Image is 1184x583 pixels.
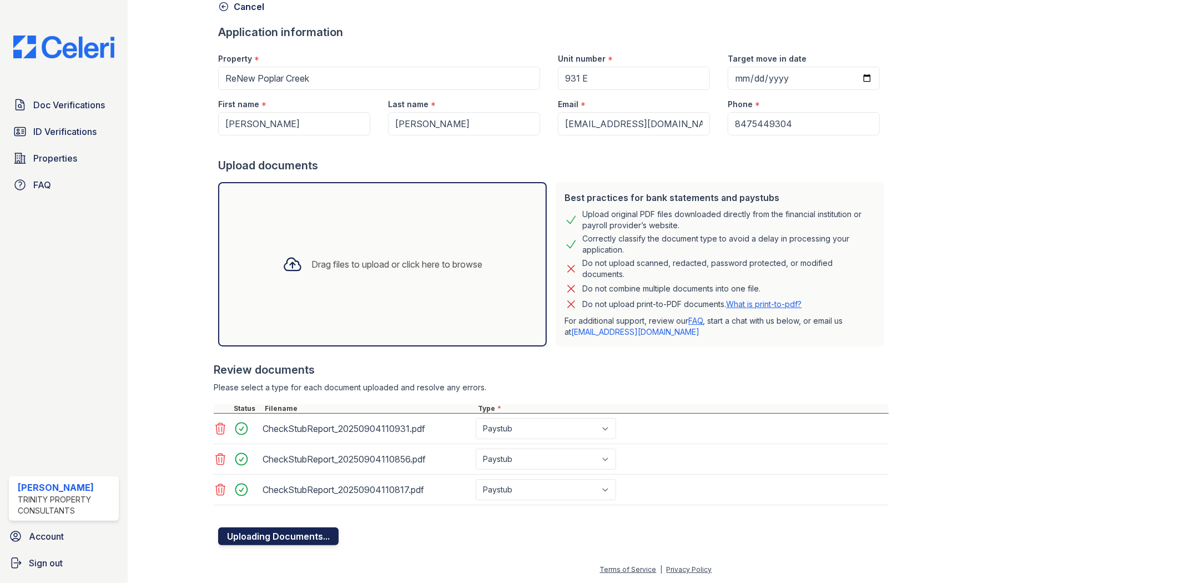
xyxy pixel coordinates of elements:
span: Account [29,530,64,543]
span: Doc Verifications [33,98,105,112]
label: Phone [728,99,753,110]
img: CE_Logo_Blue-a8612792a0a2168367f1c8372b55b34899dd931a85d93a1a3d3e32e68fde9ad4.png [4,36,123,58]
div: Please select a type for each document uploaded and resolve any errors. [214,382,889,393]
label: Property [218,53,252,64]
label: Target move in date [728,53,807,64]
label: First name [218,99,259,110]
div: Upload original PDF files downloaded directly from the financial institution or payroll provider’... [582,209,875,231]
button: Uploading Documents... [218,527,339,545]
a: FAQ [9,174,119,196]
div: [PERSON_NAME] [18,481,114,494]
label: Unit number [558,53,606,64]
span: Sign out [29,556,63,570]
div: CheckStubReport_20250904110931.pdf [263,420,471,438]
a: [EMAIL_ADDRESS][DOMAIN_NAME] [571,327,699,336]
div: CheckStubReport_20250904110817.pdf [263,481,471,499]
div: Do not combine multiple documents into one file. [582,282,760,295]
div: Drag files to upload or click here to browse [311,258,482,271]
div: CheckStubReport_20250904110856.pdf [263,450,471,468]
span: FAQ [33,178,51,192]
div: | [661,565,663,574]
div: Status [231,404,263,413]
label: Last name [388,99,429,110]
p: Do not upload print-to-PDF documents. [582,299,802,310]
div: Application information [218,24,889,40]
a: Account [4,525,123,547]
a: Sign out [4,552,123,574]
a: Terms of Service [600,565,657,574]
div: Upload documents [218,158,889,173]
div: Correctly classify the document type to avoid a delay in processing your application. [582,233,875,255]
div: Review documents [214,362,889,378]
div: Do not upload scanned, redacted, password protected, or modified documents. [582,258,875,280]
a: Doc Verifications [9,94,119,116]
a: What is print-to-pdf? [726,299,802,309]
span: Properties [33,152,77,165]
div: Trinity Property Consultants [18,494,114,516]
label: Email [558,99,578,110]
a: Privacy Policy [667,565,712,574]
span: ID Verifications [33,125,97,138]
p: For additional support, review our , start a chat with us below, or email us at [565,315,875,338]
div: Filename [263,404,476,413]
div: Type [476,404,889,413]
a: ID Verifications [9,120,119,143]
a: Properties [9,147,119,169]
a: FAQ [688,316,703,325]
div: Best practices for bank statements and paystubs [565,191,875,204]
